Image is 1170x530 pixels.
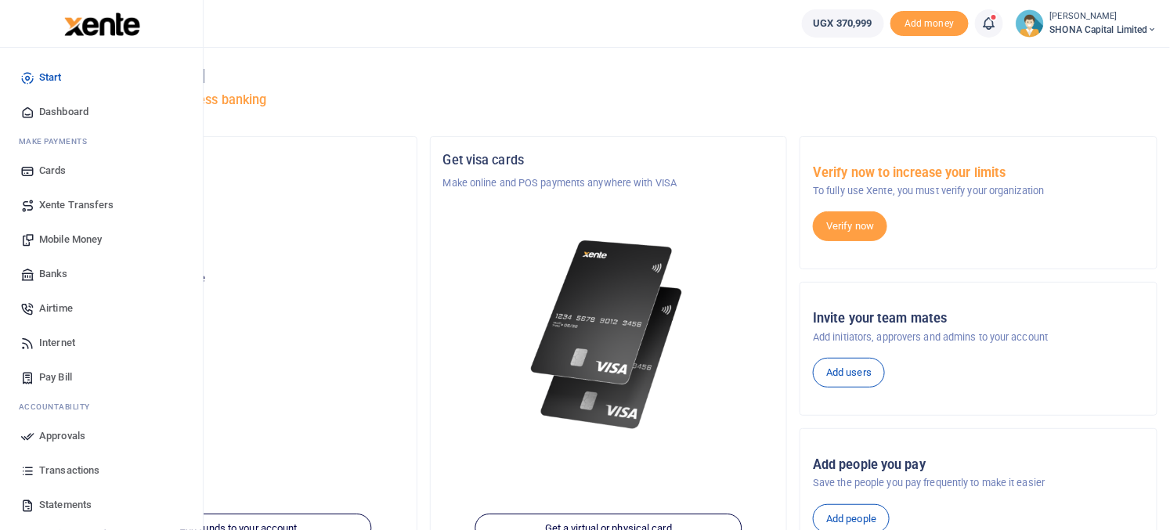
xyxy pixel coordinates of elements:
[39,335,75,351] span: Internet
[39,163,67,178] span: Cards
[39,370,72,385] span: Pay Bill
[73,153,404,168] h5: Organization
[813,183,1144,199] p: To fully use Xente, you must verify your organization
[13,488,190,522] a: Statements
[73,271,404,287] p: Your current account balance
[39,301,73,316] span: Airtime
[39,266,68,282] span: Banks
[63,17,140,29] a: logo-small logo-large logo-large
[13,222,190,257] a: Mobile Money
[64,13,140,36] img: logo-large
[1050,23,1157,37] span: SHONA Capital Limited
[73,175,404,191] p: SHONA GROUP
[13,291,190,326] a: Airtime
[39,70,62,85] span: Start
[39,463,99,478] span: Transactions
[13,60,190,95] a: Start
[13,129,190,153] li: M
[813,211,887,241] a: Verify now
[525,229,691,442] img: xente-_physical_cards.png
[813,358,885,388] a: Add users
[73,213,404,229] h5: Account
[813,330,1144,345] p: Add initiators, approvers and admins to your account
[802,9,884,38] a: UGX 370,999
[13,95,190,129] a: Dashboard
[796,9,890,38] li: Wallet ballance
[39,104,88,120] span: Dashboard
[27,135,88,147] span: ake Payments
[13,188,190,222] a: Xente Transfers
[1016,9,1157,38] a: profile-user [PERSON_NAME] SHONA Capital Limited
[31,401,90,413] span: countability
[813,311,1144,326] h5: Invite your team mates
[890,16,969,28] a: Add money
[890,11,969,37] li: Toup your wallet
[39,232,102,247] span: Mobile Money
[39,197,114,213] span: Xente Transfers
[1050,10,1157,23] small: [PERSON_NAME]
[13,395,190,419] li: Ac
[813,457,1144,473] h5: Add people you pay
[890,11,969,37] span: Add money
[813,165,1144,181] h5: Verify now to increase your limits
[13,453,190,488] a: Transactions
[13,360,190,395] a: Pay Bill
[39,497,92,513] span: Statements
[1016,9,1044,38] img: profile-user
[13,419,190,453] a: Approvals
[73,290,404,306] h5: UGX 370,999
[39,428,85,444] span: Approvals
[443,175,775,191] p: Make online and POS payments anywhere with VISA
[13,257,190,291] a: Banks
[814,16,872,31] span: UGX 370,999
[13,326,190,360] a: Internet
[60,67,1157,85] h4: Hello [PERSON_NAME]
[443,153,775,168] h5: Get visa cards
[813,475,1144,491] p: Save the people you pay frequently to make it easier
[73,236,404,252] p: SHONA Capital Limited
[60,92,1157,108] h5: Welcome to better business banking
[13,153,190,188] a: Cards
